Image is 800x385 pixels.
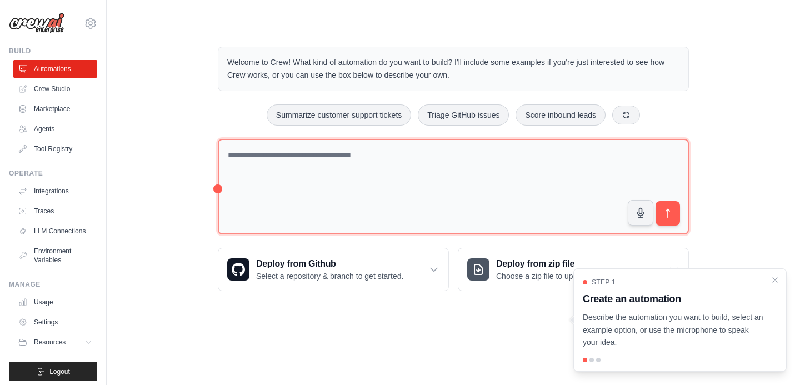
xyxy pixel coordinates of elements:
[267,104,411,126] button: Summarize customer support tickets
[516,104,606,126] button: Score inbound leads
[592,278,616,287] span: Step 1
[771,276,779,284] button: Close walkthrough
[744,332,800,385] div: 聊天小组件
[49,367,70,376] span: Logout
[496,271,590,282] p: Choose a zip file to upload.
[9,13,64,34] img: Logo
[13,100,97,118] a: Marketplace
[13,293,97,311] a: Usage
[13,80,97,98] a: Crew Studio
[256,271,403,282] p: Select a repository & branch to get started.
[583,291,764,307] h3: Create an automation
[13,242,97,269] a: Environment Variables
[418,104,509,126] button: Triage GitHub issues
[13,333,97,351] button: Resources
[9,169,97,178] div: Operate
[13,222,97,240] a: LLM Connections
[583,311,764,349] p: Describe the automation you want to build, select an example option, or use the microphone to spe...
[13,60,97,78] a: Automations
[496,257,590,271] h3: Deploy from zip file
[13,202,97,220] a: Traces
[13,120,97,138] a: Agents
[227,56,679,82] p: Welcome to Crew! What kind of automation do you want to build? I'll include some examples if you'...
[13,140,97,158] a: Tool Registry
[13,182,97,200] a: Integrations
[13,313,97,331] a: Settings
[9,280,97,289] div: Manage
[744,332,800,385] iframe: Chat Widget
[9,47,97,56] div: Build
[256,257,403,271] h3: Deploy from Github
[34,338,66,347] span: Resources
[9,362,97,381] button: Logout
